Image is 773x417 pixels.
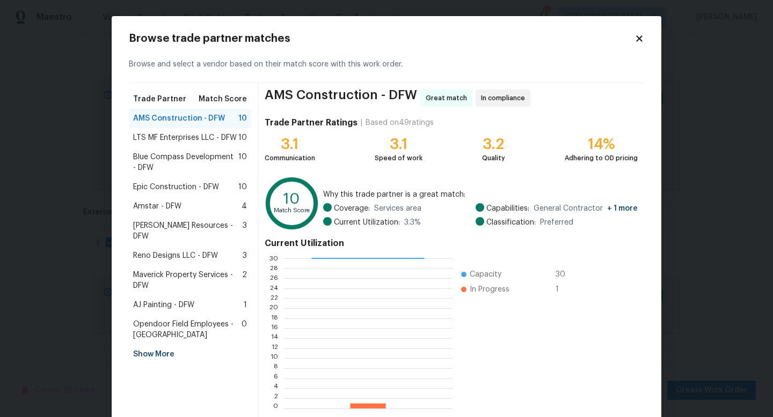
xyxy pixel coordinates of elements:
[426,93,471,103] span: Great match
[129,345,251,364] div: Show More
[265,153,315,163] div: Communication
[243,220,247,242] span: 3
[271,295,278,301] text: 22
[565,139,638,150] div: 14%
[334,203,370,214] span: Coverage:
[265,90,417,107] span: AMS Construction - DFW
[133,132,237,143] span: LTS MF Enterprises LLC - DFW
[133,152,238,173] span: Blue Compass Development - DFW
[133,220,243,242] span: [PERSON_NAME] Resources - DFW
[375,139,422,150] div: 3.1
[271,335,278,341] text: 14
[607,205,638,212] span: + 1 more
[265,117,358,128] h4: Trade Partner Ratings
[242,201,247,212] span: 4
[565,153,638,163] div: Adhering to OD pricing
[242,319,247,340] span: 0
[556,269,573,280] span: 30
[133,250,218,261] span: Reno Designs LLC - DFW
[133,113,225,124] span: AMS Construction - DFW
[265,238,638,249] h4: Current Utilization
[274,375,278,382] text: 6
[242,270,247,291] span: 2
[269,305,278,311] text: 20
[274,365,278,371] text: 8
[481,93,529,103] span: In compliance
[374,203,421,214] span: Services area
[133,201,181,212] span: Amstar - DFW
[270,265,278,271] text: 28
[133,319,242,340] span: Opendoor Field Employees - [GEOGRAPHIC_DATA]
[271,325,278,331] text: 16
[133,270,242,291] span: Maverick Property Services - DFW
[556,284,573,295] span: 1
[243,250,247,261] span: 3
[323,189,638,200] span: Why this trade partner is a great match:
[238,132,247,143] span: 10
[274,395,278,401] text: 2
[272,345,278,352] text: 12
[199,94,247,105] span: Match Score
[375,153,422,163] div: Speed of work
[274,385,278,391] text: 4
[470,284,509,295] span: In Progress
[273,405,278,412] text: 0
[534,203,638,214] span: General Contractor
[238,152,247,173] span: 10
[540,217,573,228] span: Preferred
[133,182,219,192] span: Epic Construction - DFW
[129,33,635,44] h2: Browse trade partner matches
[271,315,278,322] text: 18
[269,255,278,262] text: 30
[270,275,278,281] text: 26
[482,153,505,163] div: Quality
[334,217,400,228] span: Current Utilization:
[404,217,421,228] span: 3.3 %
[265,139,315,150] div: 3.1
[482,139,505,150] div: 3.2
[366,117,434,128] div: Based on 49 ratings
[133,94,186,105] span: Trade Partner
[486,217,536,228] span: Classification:
[244,300,247,310] span: 1
[238,182,247,192] span: 10
[270,285,278,292] text: 24
[486,203,529,214] span: Capabilities:
[274,207,310,213] text: Match Score
[470,269,501,280] span: Capacity
[238,113,247,124] span: 10
[271,355,278,361] text: 10
[133,300,194,310] span: AJ Painting - DFW
[358,117,366,128] div: |
[283,191,300,206] text: 10
[129,46,644,83] div: Browse and select a vendor based on their match score with this work order.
